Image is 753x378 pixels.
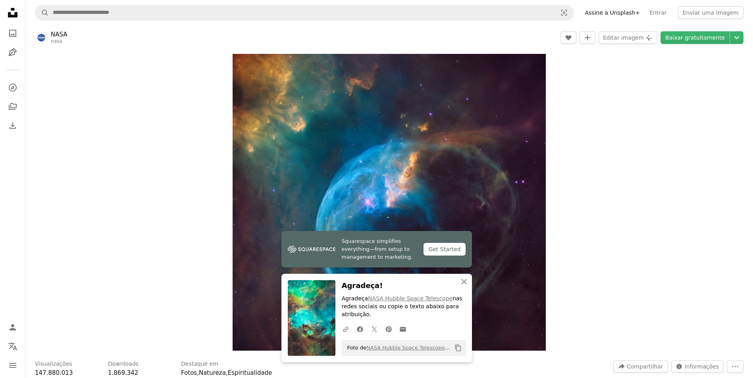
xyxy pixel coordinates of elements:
a: Entrar [645,6,671,19]
h3: Visualizações [35,360,72,368]
h3: Destaque em [181,360,218,368]
span: 1.869.342 [108,369,138,376]
span: , [197,369,199,376]
button: Idioma [5,338,21,354]
img: Nebulosa [233,54,546,351]
a: Espiritualidade [228,369,272,376]
img: file-1747939142011-51e5cc87e3c9 [288,243,335,255]
a: Compartilhar no Pinterest [381,321,396,337]
a: Baixar gratuitamente [661,31,730,44]
a: Histórico de downloads [5,118,21,134]
button: Estatísticas desta imagem [671,360,724,373]
a: NASA Hubble Space Telescope [368,295,453,302]
a: Fotos [5,25,21,41]
a: Compartilhar no Twitter [367,321,381,337]
button: Editar imagem [599,31,657,44]
a: Ilustrações [5,44,21,60]
a: Natureza [199,369,226,376]
div: Get Started [424,243,465,256]
button: Compartilhar esta imagem [613,360,668,373]
span: 147.880.013 [35,369,73,376]
a: NASA Hubble Space Telescope [366,345,450,351]
button: Curtir [560,31,576,44]
a: Coleções [5,99,21,115]
button: Adicionar à coleção [580,31,595,44]
button: Menu [5,357,21,373]
form: Pesquise conteúdo visual em todo o site [35,5,574,21]
span: Compartilhar [627,361,663,372]
span: Informações [685,361,719,372]
img: Ir para o perfil de NASA [35,31,48,44]
button: Enviar uma imagem [678,6,743,19]
button: Ampliar esta imagem [233,54,546,351]
button: Escolha o tamanho do download [730,31,743,44]
a: Compartilhar por e-mail [396,321,410,337]
a: Squarespace simplifies everything—from setup to management to marketing.Get Started [281,231,472,267]
h3: Downloads [108,360,139,368]
button: Pesquise na Unsplash [35,5,49,20]
a: NASA [51,31,67,38]
span: Foto de na [343,342,451,354]
h3: Agradeça! [342,280,466,292]
button: Pesquisa visual [555,5,574,20]
p: Agradeça nas redes sociais ou copie o texto abaixo para atribuição. [342,295,466,319]
a: nasa [51,38,62,44]
a: Compartilhar no Facebook [353,321,367,337]
span: , [226,369,228,376]
span: Squarespace simplifies everything—from setup to management to marketing. [342,237,418,261]
a: Fotos [181,369,197,376]
button: Mais ações [727,360,743,373]
a: Assine a Unsplash+ [580,6,645,19]
a: Entrar / Cadastrar-se [5,319,21,335]
a: Explorar [5,80,21,95]
button: Copiar para a área de transferência [451,341,465,355]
